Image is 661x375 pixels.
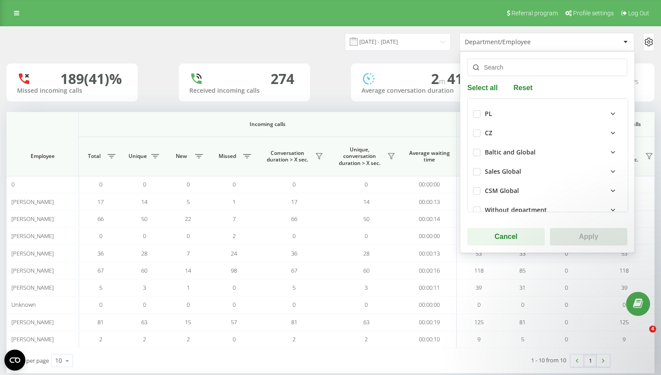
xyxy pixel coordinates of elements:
span: Unknown [11,301,36,308]
span: 31 [519,284,525,291]
span: 0 [565,301,568,308]
span: Profile settings [573,10,614,17]
span: 0 [187,232,190,240]
span: 17 [97,198,104,206]
div: 274 [271,70,294,87]
span: 3 [365,284,368,291]
span: [PERSON_NAME] [11,232,54,240]
div: 10 [55,356,62,365]
span: 81 [519,318,525,326]
span: 0 [143,180,146,188]
span: 0 [565,318,568,326]
button: Reset [511,83,535,91]
td: 00:00:00 [402,296,457,313]
span: 0 [99,180,102,188]
span: [PERSON_NAME] [11,318,54,326]
span: 0 [365,232,368,240]
span: 4 [649,326,656,333]
div: Sales Global [485,168,521,175]
span: Total [83,153,105,160]
input: Search [467,59,627,76]
span: 5 [99,284,102,291]
span: Unique, conversation duration > Х sec. [334,146,385,167]
span: 15 [185,318,191,326]
span: 39 [621,284,627,291]
div: CSM Global [485,187,519,195]
button: Apply [550,228,627,245]
span: 0 [233,180,236,188]
span: [PERSON_NAME] [11,215,54,223]
span: 0 [187,180,190,188]
span: 2 [292,335,296,343]
span: 67 [97,266,104,274]
span: 66 [291,215,297,223]
span: 125 [474,318,484,326]
span: 0 [623,301,626,308]
span: 85 [519,266,525,274]
span: 0 [99,301,102,308]
span: 28 [141,249,147,257]
span: 0 [565,335,568,343]
span: 0 [143,232,146,240]
span: 28 [363,249,369,257]
span: 33 [519,249,525,257]
span: 50 [363,215,369,223]
span: 118 [474,266,484,274]
div: Missed incoming calls [17,87,127,95]
span: 1 [233,198,236,206]
span: [PERSON_NAME] [11,249,54,257]
span: 0 [365,180,368,188]
span: 0 [11,180,14,188]
span: m [439,77,447,86]
td: 00:00:11 [402,279,457,296]
span: 60 [363,266,369,274]
span: 5 [187,198,190,206]
td: 00:00:13 [402,193,457,210]
span: 67 [291,266,297,274]
span: 41 [447,69,466,88]
span: Rows per page [11,357,49,364]
span: 3 [143,284,146,291]
span: 0 [521,301,524,308]
span: 24 [231,249,237,257]
span: 0 [565,249,568,257]
span: Referral program [511,10,558,17]
div: CZ [485,130,492,137]
span: 5 [521,335,524,343]
span: 57 [231,318,237,326]
div: Department/Employee [465,39,569,46]
span: 2 [187,335,190,343]
span: 125 [619,318,629,326]
span: 0 [565,266,568,274]
span: Employee [14,153,71,160]
span: 5 [292,284,296,291]
span: 63 [141,318,147,326]
span: 36 [291,249,297,257]
iframe: Intercom live chat [631,326,652,347]
span: 2 [143,335,146,343]
span: 0 [233,335,236,343]
td: 00:00:14 [402,210,457,228]
div: Received incoming calls [189,87,299,95]
span: 0 [365,301,368,308]
span: 81 [97,318,104,326]
button: Open CMP widget [4,350,25,371]
span: 0 [292,301,296,308]
span: Average waiting time [409,150,450,163]
span: 60 [141,266,147,274]
span: 2 [233,232,236,240]
span: 0 [565,284,568,291]
span: 0 [233,301,236,308]
td: 00:00:00 [402,176,457,193]
span: 53 [476,249,482,257]
span: 0 [99,232,102,240]
span: 66 [97,215,104,223]
span: 14 [141,198,147,206]
div: PL [485,110,492,118]
span: 0 [143,301,146,308]
a: 1 [584,354,597,367]
span: 9 [623,335,626,343]
span: 2 [365,335,368,343]
span: 9 [477,335,480,343]
span: 2 [431,69,447,88]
